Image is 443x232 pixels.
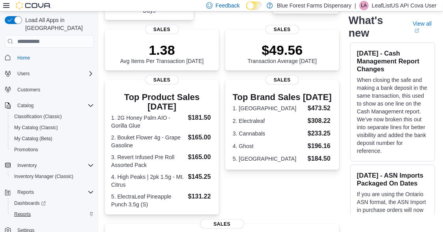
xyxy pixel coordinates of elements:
button: Customers [2,84,97,95]
a: Classification (Classic) [11,112,65,121]
dd: $131.22 [188,192,213,201]
dt: 1. [GEOGRAPHIC_DATA] [233,104,305,112]
a: Home [14,53,33,63]
button: Catalog [2,100,97,111]
span: Promotions [14,147,38,153]
button: Home [2,52,97,63]
input: Dark Mode [246,2,263,10]
img: Cova [16,2,51,9]
a: Dashboards [11,199,49,208]
p: | [355,1,356,10]
a: Dashboards [8,198,97,209]
span: LA [361,1,367,10]
button: Reports [14,187,37,197]
span: Catalog [14,101,94,110]
a: View allExternal link [413,20,437,33]
a: Inventory Manager (Classic) [11,172,77,181]
h3: [DATE] - Cash Management Report Changes [357,49,428,73]
span: Sales [145,75,179,85]
a: Reports [11,210,34,219]
span: Classification (Classic) [11,112,94,121]
span: Catalog [17,102,34,109]
span: Load All Apps in [GEOGRAPHIC_DATA] [22,16,94,32]
a: Promotions [11,145,41,154]
button: Inventory [14,161,40,170]
p: $49.56 [248,42,317,58]
span: Inventory Manager (Classic) [11,172,94,181]
span: Sales [145,25,179,34]
div: Avg Items Per Transaction [DATE] [120,42,204,64]
div: LeafListUS API Cova User [359,1,369,10]
dt: 2. Electraleaf [233,117,305,125]
dd: $196.16 [308,141,332,151]
a: My Catalog (Classic) [11,123,61,132]
p: If you are using the Ontario ASN format, the ASN Import in purchase orders will now automatically... [357,190,428,230]
button: Inventory [2,160,97,171]
dd: $473.52 [308,104,332,113]
span: My Catalog (Beta) [11,134,94,143]
span: Users [17,71,30,77]
button: My Catalog (Beta) [8,133,97,144]
span: Dashboards [11,199,94,208]
span: Home [17,55,30,61]
dt: 4. Ghost [233,142,305,150]
span: Reports [14,211,31,217]
span: Inventory [14,161,94,170]
span: My Catalog (Classic) [11,123,94,132]
span: Classification (Classic) [14,113,62,120]
span: My Catalog (Beta) [14,135,52,142]
span: Reports [11,210,94,219]
span: My Catalog (Classic) [14,124,58,131]
span: Inventory [17,162,37,169]
button: Reports [8,209,97,220]
dt: 3. Cannabals [233,130,305,137]
dd: $165.00 [188,133,213,142]
p: LeafListUS API Cova User [372,1,437,10]
dd: $184.50 [308,154,332,163]
button: Inventory Manager (Classic) [8,171,97,182]
button: Users [14,69,33,78]
span: Customers [14,85,94,95]
span: Promotions [11,145,94,154]
div: Transaction Average [DATE] [248,42,317,64]
span: Inventory Manager (Classic) [14,173,73,180]
p: When closing the safe and making a bank deposit in the same transaction, this used to show as one... [357,76,428,155]
button: My Catalog (Classic) [8,122,97,133]
button: Catalog [14,101,37,110]
button: Reports [2,187,97,198]
dt: 1. 2G Honey Palm AIO - Gorilla Glue [111,114,185,130]
span: Sales [265,75,299,85]
dt: 5. ElectraLeaf Pineapple Punch 3.5g (S) [111,193,185,208]
span: Customers [17,87,40,93]
h3: [DATE] - ASN Imports Packaged On Dates [357,171,428,187]
dt: 4. High Peaks | 2pk 1.5g - Mt. Citrus [111,173,185,189]
dd: $181.50 [188,113,213,122]
span: Users [14,69,94,78]
h3: Top Product Sales [DATE] [111,93,213,111]
h3: Top Brand Sales [DATE] [233,93,332,102]
a: My Catalog (Beta) [11,134,56,143]
dt: 2. Bouket Flower 4g - Grape Gasoline [111,134,185,149]
svg: External link [415,28,419,33]
dt: 5. [GEOGRAPHIC_DATA] [233,155,305,163]
span: Sales [200,219,244,229]
p: Blue Forest Farms Dispensary [277,1,351,10]
span: Dashboards [14,200,46,206]
span: Sales [265,25,299,34]
span: Reports [17,189,34,195]
span: Reports [14,187,94,197]
button: Classification (Classic) [8,111,97,122]
dd: $308.22 [308,116,332,126]
p: 1.38 [120,42,204,58]
dd: $145.25 [188,172,213,182]
button: Users [2,68,97,79]
button: Promotions [8,144,97,155]
dt: 3. Revert Infused Pre Roll Assorted Pack [111,153,185,169]
span: Feedback [216,2,240,9]
dd: $233.25 [308,129,332,138]
h2: What's new [349,14,404,39]
a: Customers [14,85,43,95]
span: Home [14,52,94,62]
dd: $165.00 [188,152,213,162]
